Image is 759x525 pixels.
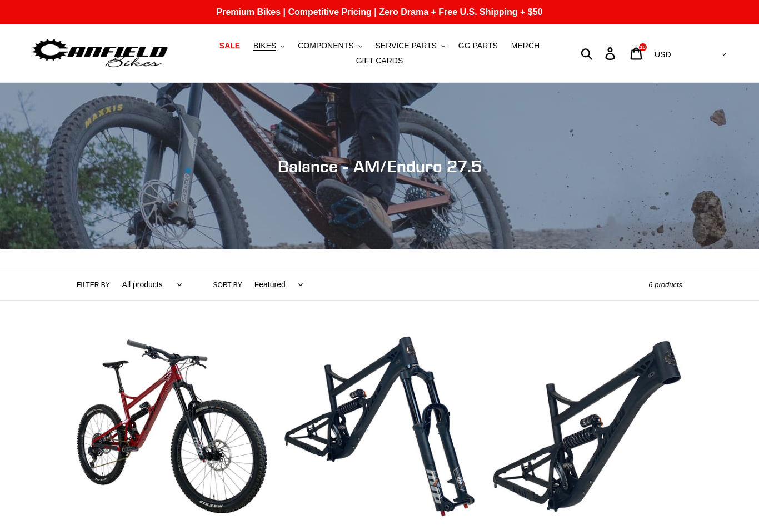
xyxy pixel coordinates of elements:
[219,41,240,51] span: SALE
[213,280,242,290] label: Sort by
[648,281,682,289] span: 6 products
[253,41,276,51] span: BIKES
[248,38,290,53] button: BIKES
[292,38,367,53] button: COMPONENTS
[31,36,169,71] img: Canfield Bikes
[375,41,436,51] span: SERVICE PARTS
[278,156,482,176] span: Balance - AM/Enduro 27.5
[511,41,540,51] span: MERCH
[640,44,646,50] span: 10
[351,53,409,68] a: GIFT CARDS
[356,56,403,66] span: GIFT CARDS
[453,38,503,53] a: GG PARTS
[624,42,650,66] a: 10
[458,41,498,51] span: GG PARTS
[298,41,353,51] span: COMPONENTS
[77,280,110,290] label: Filter by
[369,38,450,53] button: SERVICE PARTS
[506,38,545,53] a: MERCH
[214,38,246,53] a: SALE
